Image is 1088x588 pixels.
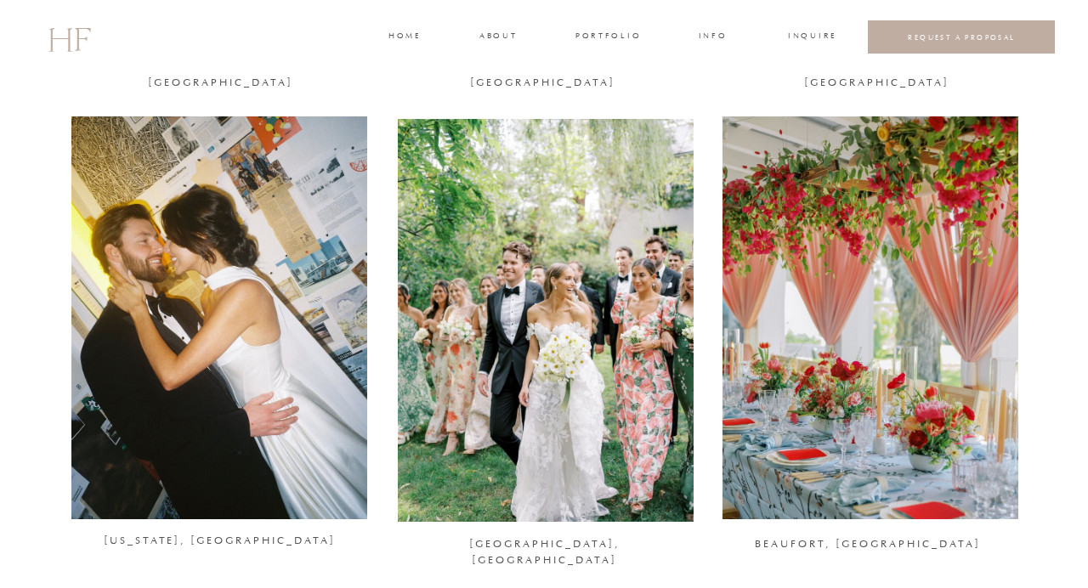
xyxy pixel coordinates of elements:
a: [GEOGRAPHIC_DATA], [GEOGRAPHIC_DATA] [749,59,1004,82]
a: [GEOGRAPHIC_DATA], [GEOGRAPHIC_DATA] [415,59,670,82]
a: [GEOGRAPHIC_DATA], [GEOGRAPHIC_DATA] [93,59,348,82]
a: about [479,30,515,45]
a: INFO [697,30,728,45]
a: REQUEST A PROPOSAL [881,32,1042,42]
a: BEAUFORT, [GEOGRAPHIC_DATA] [740,536,995,559]
a: home [388,30,420,45]
a: [US_STATE], [GEOGRAPHIC_DATA] [92,533,347,556]
a: INQUIRE [788,30,834,45]
a: HF [48,13,90,62]
a: portfolio [575,30,639,45]
a: [GEOGRAPHIC_DATA], [GEOGRAPHIC_DATA] [416,536,671,559]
